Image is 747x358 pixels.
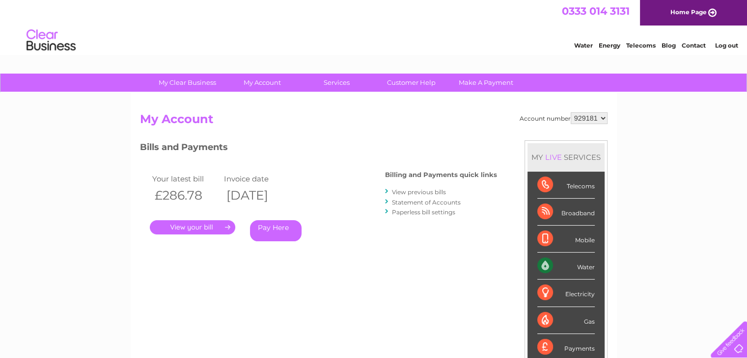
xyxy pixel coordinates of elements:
[385,171,497,179] h4: Billing and Payments quick links
[371,74,452,92] a: Customer Help
[392,188,446,196] a: View previous bills
[662,42,676,49] a: Blog
[537,253,595,280] div: Water
[626,42,656,49] a: Telecoms
[147,74,228,92] a: My Clear Business
[296,74,377,92] a: Services
[537,172,595,199] div: Telecoms
[392,208,455,216] a: Paperless bill settings
[543,153,564,162] div: LIVE
[26,26,76,55] img: logo.png
[221,172,293,185] td: Invoice date
[150,220,235,234] a: .
[250,220,302,241] a: Pay Here
[221,185,293,205] th: [DATE]
[527,143,605,171] div: MY SERVICES
[392,199,461,206] a: Statement of Accounts
[140,140,497,157] h3: Bills and Payments
[715,42,738,49] a: Log out
[537,307,595,334] div: Gas
[150,172,221,185] td: Your latest bill
[574,42,593,49] a: Water
[520,112,608,124] div: Account number
[142,5,606,48] div: Clear Business is a trading name of Verastar Limited (registered in [GEOGRAPHIC_DATA] No. 3667643...
[682,42,706,49] a: Contact
[537,280,595,307] div: Electricity
[599,42,620,49] a: Energy
[150,185,221,205] th: £286.78
[562,5,630,17] a: 0333 014 3131
[445,74,526,92] a: Make A Payment
[221,74,303,92] a: My Account
[537,199,595,226] div: Broadband
[140,112,608,131] h2: My Account
[537,226,595,253] div: Mobile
